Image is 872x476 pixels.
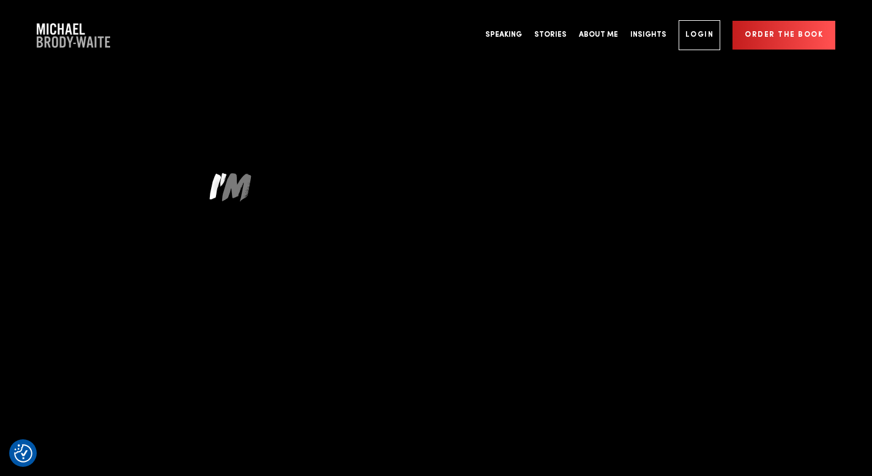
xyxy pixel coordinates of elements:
[14,444,32,463] button: Consent Preferences
[479,12,528,58] a: Speaking
[624,12,673,58] a: Insights
[209,167,220,201] span: I
[679,20,721,50] a: Login
[37,23,110,48] a: Company Logo Company Logo
[221,167,250,201] span: m
[732,21,835,50] a: Order the book
[219,167,221,201] span: '
[528,12,573,58] a: Stories
[14,444,32,463] img: Revisit consent button
[573,12,624,58] a: About Me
